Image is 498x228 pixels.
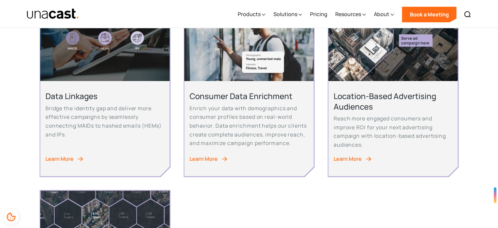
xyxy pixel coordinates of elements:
[237,1,265,28] div: Products
[402,7,456,22] a: Book a Meeting
[190,155,218,163] div: Learn More
[334,91,452,111] h2: Location-Based Advertising Audiences
[335,1,366,28] div: Resources
[374,1,394,28] div: About
[335,10,361,18] div: Resources
[46,91,164,101] h2: Data Linkages
[46,155,74,163] div: Learn More
[374,10,389,18] div: About
[46,104,164,139] p: Bridge the identity gap and deliver more effective campaigns by seamlessly connecting MAIDs to ha...
[190,104,308,148] p: Enrich your data with demographics and consumer profiles based on real-world behavior. Data enric...
[464,10,471,18] img: Search icon
[27,8,80,20] img: Unacast text logo
[46,155,164,163] a: Learn More
[237,10,260,18] div: Products
[273,1,302,28] div: Solutions
[334,155,362,163] div: Learn More
[3,209,19,225] div: Cookie Preferences
[310,1,327,28] a: Pricing
[334,155,452,163] a: Learn More
[190,155,308,163] a: Learn More
[273,10,297,18] div: Solutions
[334,114,452,149] p: Reach more engaged consumers and improve ROI for your next advertising campaign with location-bas...
[190,91,308,101] h2: Consumer Data Enrichment
[27,8,80,20] a: home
